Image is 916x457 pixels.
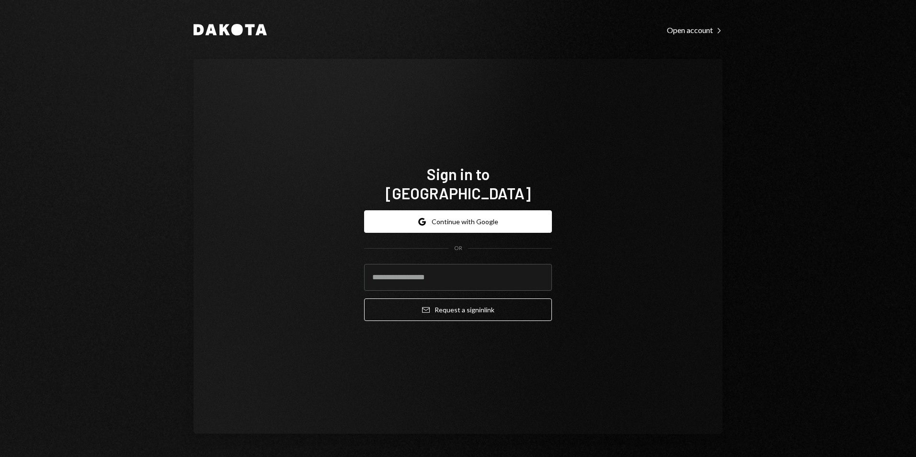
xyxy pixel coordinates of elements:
[364,164,552,203] h1: Sign in to [GEOGRAPHIC_DATA]
[364,210,552,233] button: Continue with Google
[454,244,462,252] div: OR
[667,25,722,35] div: Open account
[364,298,552,321] button: Request a signinlink
[667,24,722,35] a: Open account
